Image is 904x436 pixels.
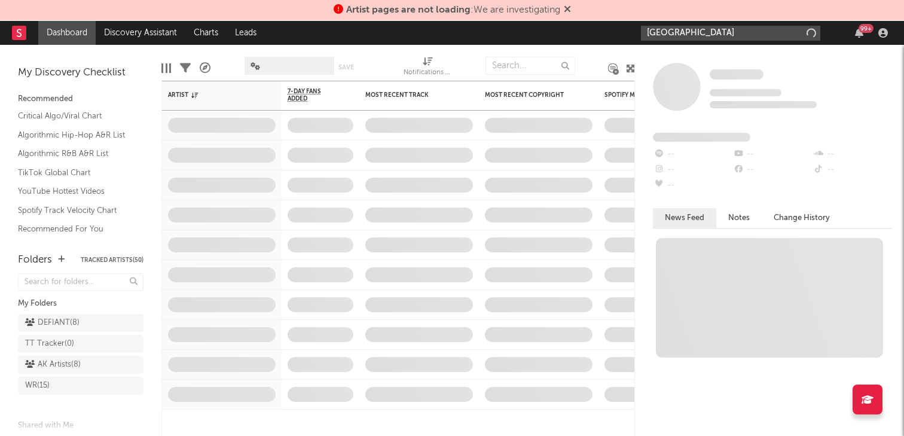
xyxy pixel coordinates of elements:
div: Notifications (Artist) [404,51,451,86]
a: Algorithmic Hip-Hop A&R List [18,129,132,142]
button: Save [338,64,354,71]
div: Most Recent Copyright [485,92,575,99]
div: -- [813,162,892,178]
input: Search... [485,57,575,75]
div: My Discovery Checklist [18,66,143,80]
a: Critical Algo/Viral Chart [18,109,132,123]
div: Folders [18,253,52,267]
span: Artist pages are not loading [346,5,471,15]
div: TT Tracker ( 0 ) [25,337,74,351]
div: -- [732,147,812,162]
button: 99+ [855,28,863,38]
span: : We are investigating [346,5,560,15]
div: Artist [168,92,258,99]
a: Leads [227,21,265,45]
a: YouTube Hottest Videos [18,185,132,198]
a: Recommended For You [18,222,132,236]
span: Tracking Since: [DATE] [710,89,781,96]
a: TikTok Global Chart [18,166,132,179]
div: DEFIANT ( 8 ) [25,316,80,330]
span: 0 fans last week [710,101,817,108]
div: My Folders [18,297,143,311]
div: -- [813,147,892,162]
div: Spotify Monthly Listeners [604,92,694,99]
a: Spotify Track Velocity Chart [18,204,132,217]
div: Notifications (Artist) [404,66,451,80]
div: -- [653,147,732,162]
div: -- [732,162,812,178]
a: Charts [185,21,227,45]
div: A&R Pipeline [200,51,210,86]
button: Change History [762,208,842,228]
a: Discovery Assistant [96,21,185,45]
div: AK Artists ( 8 ) [25,358,81,372]
a: WR(15) [18,377,143,395]
div: Shared with Me [18,419,143,433]
div: WR ( 15 ) [25,379,50,393]
button: Tracked Artists(50) [81,257,143,263]
a: TT Tracker(0) [18,335,143,353]
span: Fans Added by Platform [653,133,750,142]
span: Some Artist [710,69,763,80]
button: News Feed [653,208,716,228]
a: DEFIANT(8) [18,314,143,332]
div: Edit Columns [161,51,171,86]
button: Notes [716,208,762,228]
span: 7-Day Fans Added [288,88,335,102]
a: Algorithmic R&B A&R List [18,147,132,160]
input: Search for folders... [18,273,143,291]
a: Some Artist [710,69,763,81]
span: Dismiss [564,5,571,15]
a: Dashboard [38,21,96,45]
div: Filters [180,51,191,86]
div: -- [653,178,732,193]
input: Search for artists [641,26,820,41]
div: -- [653,162,732,178]
a: AK Artists(8) [18,356,143,374]
div: 99 + [859,24,874,33]
div: Recommended [18,92,143,106]
div: Most Recent Track [365,92,455,99]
